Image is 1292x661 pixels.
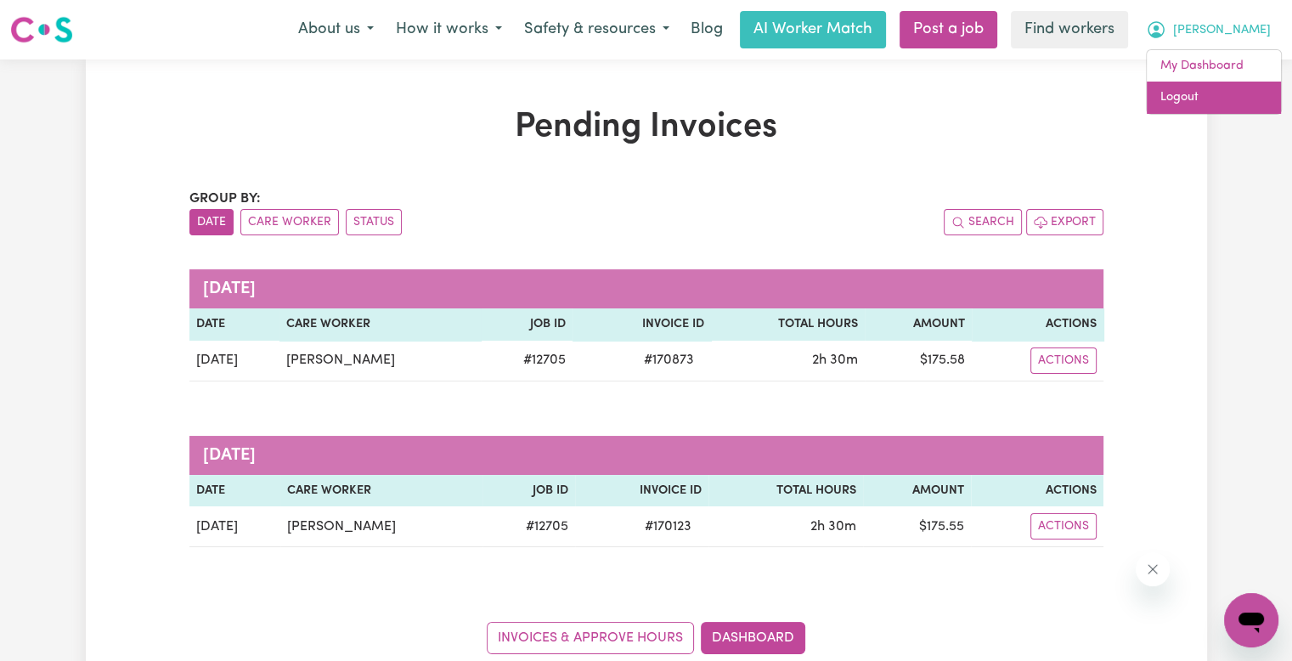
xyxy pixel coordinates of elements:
button: Search [944,209,1022,235]
td: [PERSON_NAME] [280,506,482,547]
div: My Account [1146,49,1282,115]
a: Invoices & Approve Hours [487,622,694,654]
a: Dashboard [701,622,805,654]
th: Care Worker [279,308,481,341]
th: Care Worker [280,475,482,507]
span: Need any help? [10,12,103,25]
caption: [DATE] [189,269,1103,308]
td: [PERSON_NAME] [279,341,481,381]
h1: Pending Invoices [189,107,1103,148]
iframe: Button to launch messaging window [1224,593,1278,647]
img: Careseekers logo [10,14,73,45]
span: 2 hours 30 minutes [812,353,858,367]
th: Invoice ID [573,308,711,341]
span: [PERSON_NAME] [1173,21,1271,40]
button: sort invoices by care worker [240,209,339,235]
th: Job ID [481,308,573,341]
td: $ 175.58 [865,341,972,381]
span: 2 hours 30 minutes [810,520,856,534]
button: About us [287,12,385,48]
a: Find workers [1011,11,1128,48]
th: Actions [971,475,1103,507]
th: Total Hours [711,308,865,341]
iframe: Close message [1136,552,1170,586]
th: Date [189,475,280,507]
button: How it works [385,12,513,48]
a: Careseekers logo [10,10,73,49]
button: sort invoices by date [189,209,234,235]
a: Logout [1147,82,1281,114]
td: $ 175.55 [863,506,971,547]
th: Amount [865,308,972,341]
th: Date [189,308,280,341]
a: Post a job [900,11,997,48]
button: Export [1026,209,1103,235]
td: [DATE] [189,341,280,381]
button: My Account [1135,12,1282,48]
th: Total Hours [708,475,863,507]
th: Amount [863,475,971,507]
td: # 12705 [481,341,573,381]
th: Job ID [482,475,575,507]
span: Group by: [189,192,261,206]
a: Blog [680,11,733,48]
button: Safety & resources [513,12,680,48]
th: Actions [972,308,1103,341]
a: AI Worker Match [740,11,886,48]
button: Actions [1030,513,1097,540]
button: sort invoices by paid status [346,209,402,235]
td: [DATE] [189,506,280,547]
th: Invoice ID [575,475,708,507]
span: # 170873 [634,350,704,370]
td: # 12705 [482,506,575,547]
button: Actions [1030,347,1097,374]
caption: [DATE] [189,436,1103,475]
a: My Dashboard [1147,50,1281,82]
span: # 170123 [635,517,702,537]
